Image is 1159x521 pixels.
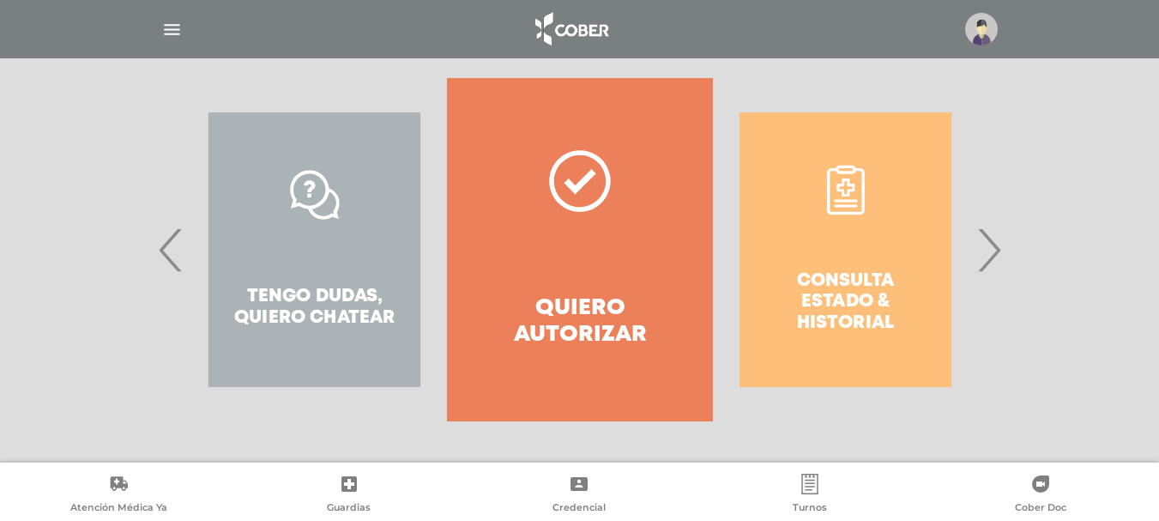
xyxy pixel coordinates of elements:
[161,19,183,40] img: Cober_menu-lines-white.svg
[464,474,695,518] a: Credencial
[972,203,1005,296] span: Next
[925,474,1156,518] a: Cober Doc
[552,501,606,517] span: Credencial
[234,474,465,518] a: Guardias
[447,78,712,421] a: Quiero autorizar
[526,9,616,50] img: logo_cober_home-white.png
[327,501,371,517] span: Guardias
[154,203,188,296] span: Previous
[70,501,167,517] span: Atención Médica Ya
[478,295,681,348] h4: Quiero autorizar
[695,474,926,518] a: Turnos
[3,474,234,518] a: Atención Médica Ya
[793,501,827,517] span: Turnos
[1015,501,1066,517] span: Cober Doc
[965,13,998,45] img: profile-placeholder.svg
